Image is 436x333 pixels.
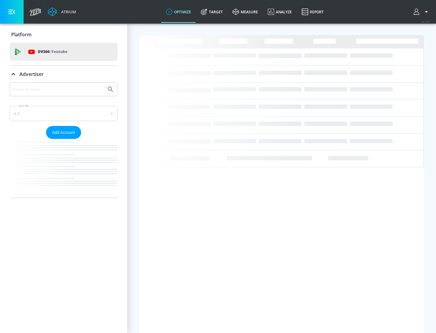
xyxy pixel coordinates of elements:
[161,1,196,23] a: optimize
[12,85,104,93] input: Search by name
[10,139,117,198] nav: list of Advertiser
[46,126,81,139] button: Add Account
[52,129,75,136] span: Add Account
[10,43,117,61] div: DV360: Youtube
[59,9,76,15] div: Atrium
[10,26,117,43] div: Platform
[38,48,67,55] p: DV360:
[297,1,329,23] a: Report
[48,7,76,16] a: Atrium
[10,82,117,198] div: Advertiser
[228,1,263,23] a: measure
[11,31,31,38] p: Platform
[421,20,430,23] span: v 4.19.0
[263,1,297,23] a: Analyze
[196,1,228,23] a: Target
[17,104,30,108] label: Sort By
[19,71,44,77] p: Advertiser
[10,66,117,83] div: Advertiser
[10,106,117,121] div: A-Z
[51,48,67,55] p: Youtube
